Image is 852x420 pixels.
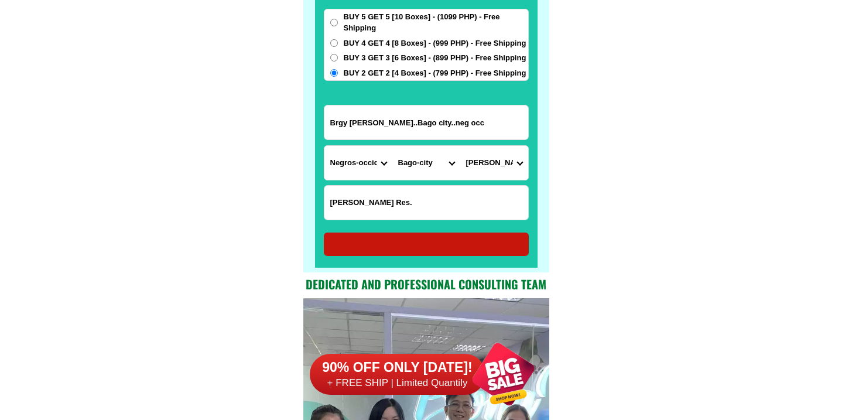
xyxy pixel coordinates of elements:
h6: 90% OFF ONLY [DATE]! [310,359,485,377]
input: BUY 3 GET 3 [6 Boxes] - (899 PHP) - Free Shipping [330,54,338,62]
h2: Dedicated and professional consulting team [303,275,549,293]
span: BUY 4 GET 4 [8 Boxes] - (999 PHP) - Free Shipping [344,37,526,49]
span: BUY 5 GET 5 [10 Boxes] - (1099 PHP) - Free Shipping [344,11,528,34]
input: BUY 2 GET 2 [4 Boxes] - (799 PHP) - Free Shipping [330,69,338,77]
span: BUY 2 GET 2 [4 Boxes] - (799 PHP) - Free Shipping [344,67,526,79]
select: Select commune [460,146,528,180]
input: BUY 4 GET 4 [8 Boxes] - (999 PHP) - Free Shipping [330,39,338,47]
input: BUY 5 GET 5 [10 Boxes] - (1099 PHP) - Free Shipping [330,19,338,26]
input: Input address [324,105,528,139]
h6: + FREE SHIP | Limited Quantily [310,377,485,390]
span: BUY 3 GET 3 [6 Boxes] - (899 PHP) - Free Shipping [344,52,526,64]
select: Select province [324,146,392,180]
input: Input LANDMARKOFLOCATION [324,186,528,220]
select: Select district [392,146,460,180]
